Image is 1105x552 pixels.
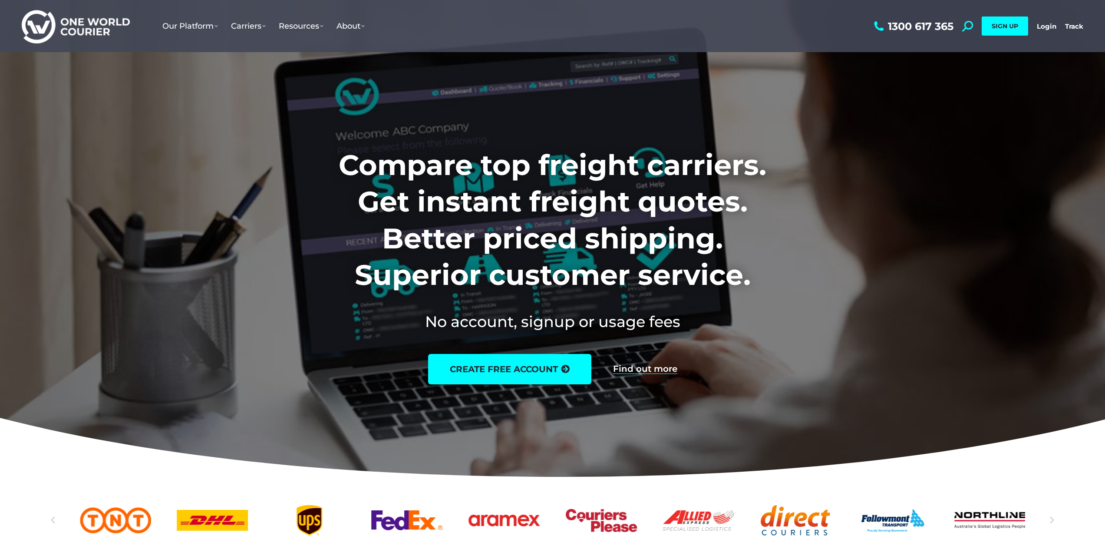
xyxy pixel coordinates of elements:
[760,505,831,535] div: 9 / 25
[371,505,442,535] div: 5 / 25
[80,505,151,535] a: TNT logo Australian freight company
[663,505,734,535] div: 8 / 25
[982,17,1028,36] a: SIGN UP
[857,505,928,535] div: 10 / 25
[330,13,371,40] a: About
[80,505,1026,535] div: Slides
[566,505,637,535] a: Couriers Please logo
[162,21,218,31] span: Our Platform
[224,13,272,40] a: Carriers
[566,505,637,535] div: 7 / 25
[954,505,1026,535] a: Northline logo
[177,505,248,535] div: 3 / 25
[872,21,953,32] a: 1300 617 365
[992,22,1018,30] span: SIGN UP
[177,505,248,535] a: DHl logo
[954,505,1026,535] div: 11 / 25
[272,13,330,40] a: Resources
[231,21,266,31] span: Carriers
[274,505,345,535] a: UPS logo
[663,505,734,535] a: Allied Express logo
[336,21,365,31] span: About
[281,147,824,294] h1: Compare top freight carriers. Get instant freight quotes. Better priced shipping. Superior custom...
[468,505,540,535] a: Aramex_logo
[371,505,442,535] a: FedEx logo
[274,505,345,535] div: 4 / 25
[1037,22,1056,30] a: Login
[468,505,540,535] div: 6 / 25
[857,505,928,535] a: Followmont transoirt web logo
[279,21,323,31] span: Resources
[281,311,824,332] h2: No account, signup or usage fees
[1065,22,1083,30] a: Track
[760,505,831,535] a: Direct Couriers logo
[156,13,224,40] a: Our Platform
[428,354,591,384] a: create free account
[613,364,677,374] a: Find out more
[22,9,130,44] img: One World Courier
[80,505,151,535] div: 2 / 25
